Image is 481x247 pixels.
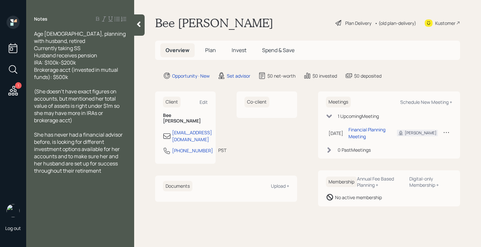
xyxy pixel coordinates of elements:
[155,16,273,30] h1: Bee [PERSON_NAME]
[15,82,22,89] div: 1
[312,72,337,79] div: $0 invested
[335,194,382,201] div: No active membership
[34,88,120,124] span: (She doesn't have exact figures on accounts, but mentioned her total value of assets is right und...
[326,177,357,187] h6: Membership
[205,47,216,54] span: Plan
[7,204,20,217] img: robby-grisanti-headshot.png
[338,113,379,120] div: 1 Upcoming Meeting
[338,146,371,153] div: 0 Past Meeting s
[345,20,371,27] div: Plan Delivery
[262,47,294,54] span: Spend & Save
[163,113,208,124] h6: Bee [PERSON_NAME]
[166,47,189,54] span: Overview
[244,97,269,107] h6: Co-client
[329,130,343,137] div: [DATE]
[232,47,246,54] span: Invest
[34,131,124,174] span: She has never had a financial advisor before, is looking for different investment options availab...
[375,20,416,27] div: • (old plan-delivery)
[348,126,386,140] div: Financial Planning Meeting
[357,176,404,188] div: Annual Fee Based Planning +
[172,147,213,154] div: [PHONE_NUMBER]
[172,129,212,143] div: [EMAIL_ADDRESS][DOMAIN_NAME]
[218,147,226,154] div: PST
[400,99,452,105] div: Schedule New Meeting +
[163,181,192,192] h6: Documents
[354,72,382,79] div: $0 deposited
[200,99,208,105] div: Edit
[326,97,351,107] h6: Meetings
[172,72,210,79] div: Opportunity · New
[163,97,181,107] h6: Client
[409,176,452,188] div: Digital-only Membership +
[34,16,47,22] label: Notes
[227,72,250,79] div: Set advisor
[5,225,21,231] div: Log out
[405,130,436,136] div: [PERSON_NAME]
[34,30,127,81] span: Age [DEMOGRAPHIC_DATA], planning with husband, retired Currently taking SS Husband receives pensi...
[271,183,289,189] div: Upload +
[267,72,295,79] div: $0 net-worth
[435,20,455,27] div: Kustomer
